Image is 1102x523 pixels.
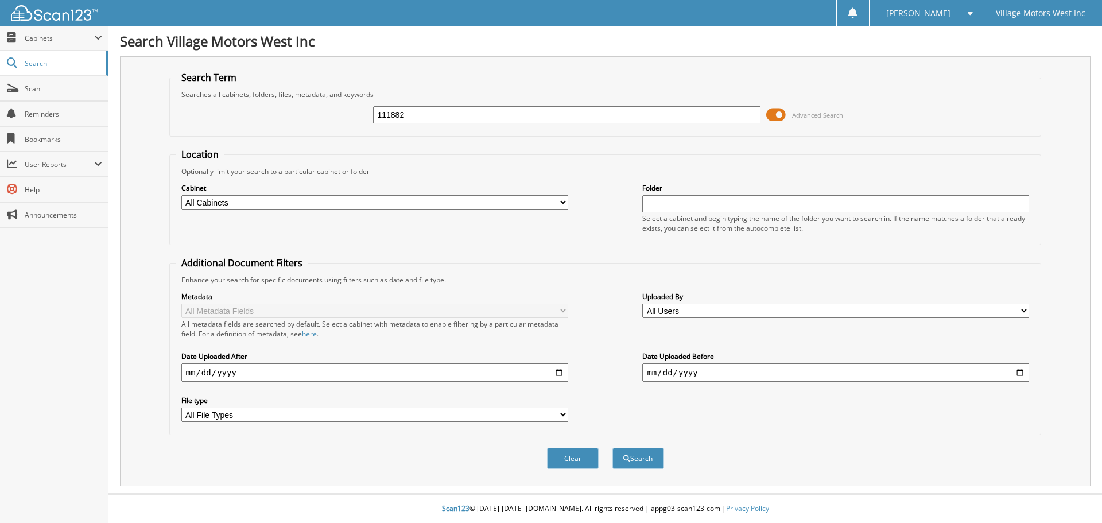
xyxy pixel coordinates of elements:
span: Search [25,59,100,68]
span: Scan [25,84,102,94]
input: end [642,363,1029,382]
div: Optionally limit your search to a particular cabinet or folder [176,166,1035,176]
label: Date Uploaded Before [642,351,1029,361]
legend: Location [176,148,224,161]
span: [PERSON_NAME] [886,10,950,17]
label: Folder [642,183,1029,193]
span: Village Motors West Inc [996,10,1085,17]
span: Announcements [25,210,102,220]
label: File type [181,396,568,405]
span: User Reports [25,160,94,169]
img: scan123-logo-white.svg [11,5,98,21]
button: Clear [547,448,599,469]
span: Scan123 [442,503,469,513]
h1: Search Village Motors West Inc [120,32,1091,51]
div: © [DATE]-[DATE] [DOMAIN_NAME]. All rights reserved | appg03-scan123-com | [108,495,1102,523]
a: Privacy Policy [726,503,769,513]
legend: Additional Document Filters [176,257,308,269]
div: Enhance your search for specific documents using filters such as date and file type. [176,275,1035,285]
div: All metadata fields are searched by default. Select a cabinet with metadata to enable filtering b... [181,319,568,339]
span: Reminders [25,109,102,119]
div: Searches all cabinets, folders, files, metadata, and keywords [176,90,1035,99]
span: Advanced Search [792,111,843,119]
label: Uploaded By [642,292,1029,301]
div: Select a cabinet and begin typing the name of the folder you want to search in. If the name match... [642,214,1029,233]
label: Date Uploaded After [181,351,568,361]
span: Bookmarks [25,134,102,144]
span: Cabinets [25,33,94,43]
iframe: Chat Widget [1045,468,1102,523]
input: start [181,363,568,382]
label: Cabinet [181,183,568,193]
a: here [302,329,317,339]
label: Metadata [181,292,568,301]
span: Help [25,185,102,195]
button: Search [612,448,664,469]
legend: Search Term [176,71,242,84]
